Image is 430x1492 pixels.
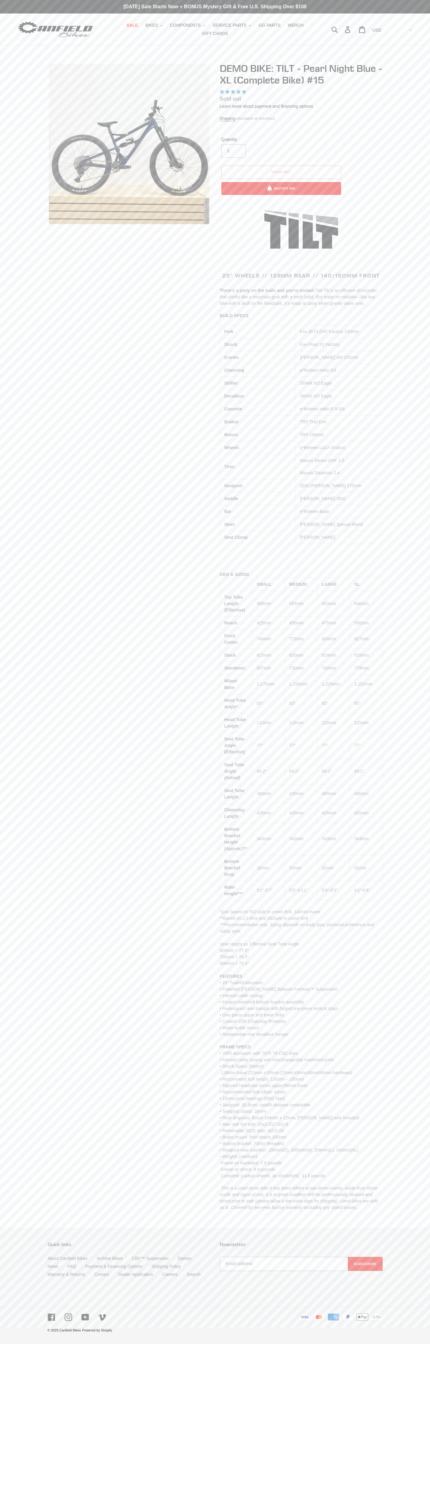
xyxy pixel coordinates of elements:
[317,758,350,784] td: 69.2
[300,509,329,514] span: e*thirteen Base
[267,916,274,921] span: 552
[68,1264,76,1269] a: FAQ
[265,769,267,774] span: °
[223,916,274,921] i: Based on 2.5 tires and
[224,483,243,488] b: Seatpost
[300,355,358,360] span: [PERSON_NAME] AM 155mm
[350,881,382,900] td: 6'1"-6'6"
[295,492,388,505] td: [PERSON_NAME] SDG
[317,591,350,616] td: 620mm
[152,1264,181,1269] a: Shipping Policy
[220,1044,251,1049] span: FRAME SPECS
[199,29,231,38] a: GIFT CARDS
[220,96,241,102] span: Sold out
[289,582,307,587] span: MEDIUM
[220,288,315,293] b: There’s a party on the trails and you’re invited.
[252,823,285,855] td: 343mm
[220,63,383,86] h1: DEMO BIKE: TILT - Pearl Night Blue - XL (Complete Bike) #15
[94,1272,109,1277] a: Contact
[224,859,240,877] span: Bottom Bracket Drop
[224,653,236,658] span: Stack
[220,974,243,979] span: FEATURES
[82,1328,112,1332] a: Powered by Shopify
[285,823,318,855] td: 343mm
[220,947,383,954] div: 600mm = 77.5
[252,713,285,732] td: 110mm
[262,743,263,748] span: °
[317,732,350,758] td: 77
[359,743,361,748] span: °
[300,329,359,334] span: Fox 36 FLOAT Factory 150mm
[252,758,285,784] td: 69.2
[322,582,337,587] span: LARGE
[220,1192,378,1210] em: Will be professionally cleaned and tuned prior to sale (please allow a few extra days for shippin...
[224,464,235,469] b: Tires
[350,616,382,629] td: 500mm
[289,653,304,658] span: 620mm
[295,402,388,415] td: e*thirteen Helix-R 9-50t
[295,415,388,428] td: TRP Trail Evo
[97,1256,123,1261] a: Archive Bikes
[220,115,383,122] div: calculated at checkout.
[187,1272,200,1277] a: Search
[285,881,318,900] td: 5'5"-5'11"
[17,20,94,39] img: Canfield Bikes
[220,116,235,121] a: Shipping
[252,881,285,900] td: 5'2"-5'7"
[317,803,350,823] td: 425mm
[48,1241,211,1247] p: Quick links
[220,89,247,94] span: 5.00 stars
[285,713,318,732] td: 115mm
[300,457,384,464] p: Maxxis Minion DHF 2.5
[220,1241,383,1247] p: Newsletter
[221,165,341,179] button: Sold out
[348,1257,383,1271] button: Subscribe
[255,21,283,29] a: GG PARTS
[224,509,231,514] b: Bar
[220,1044,383,1179] p: • 7005 aluminum with 7075 T6 CNC links • Internal cable routing with interchangeable machined por...
[252,591,285,616] td: 566mm
[123,21,141,29] a: SALE
[258,909,321,914] span: axle to crown fork, 140mm travel.
[224,788,245,799] span: Seat Tube Length
[295,428,388,441] td: TRP 180mm
[59,1328,81,1332] a: Canfield Bikes
[354,653,369,658] span: 629mm
[350,674,382,694] td: 1,252mm
[300,522,363,527] span: [PERSON_NAME] Special Blend
[142,21,166,29] button: BIKES
[224,342,237,347] b: Shock
[48,1328,81,1332] small: © 2025,
[252,616,285,629] td: 425mm
[350,629,382,649] td: 827mm
[224,698,246,709] span: Head Tube Angle*
[252,694,285,713] td: 65
[295,377,388,390] td: SRAM XO Eagle
[220,909,250,914] span: *Geo based on
[224,736,245,754] span: Seat Tube Angle (Effective)
[202,31,228,36] span: GIFT CARDS
[294,701,296,706] span: °
[285,732,318,758] td: 77
[220,941,383,947] div: Seat Height vs. Effective Seat Tube Angle
[285,784,318,803] td: 420mm
[252,784,285,803] td: 380mm
[224,432,238,437] b: Rotors
[350,823,382,855] td: 343mm
[178,1256,191,1261] a: Demos
[220,1186,377,1197] em: It has been ridden at two demo events. Aside from minor scuffs and signs of use, it is in great c...
[220,954,383,960] div: 700mm = 76.3
[317,662,350,674] td: 762mm
[224,827,247,851] span: Bottom Bracket Height (Approx.)**
[363,769,365,774] span: °
[288,23,303,28] span: MERCH
[48,1264,58,1269] a: News
[247,954,249,959] span: °
[285,694,318,713] td: 65
[285,629,318,649] td: 773mm
[247,961,249,966] span: °
[350,713,382,732] td: 125mm
[285,803,318,823] td: 425mm
[224,666,245,670] span: Standover
[274,916,308,921] span: axle to crown fork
